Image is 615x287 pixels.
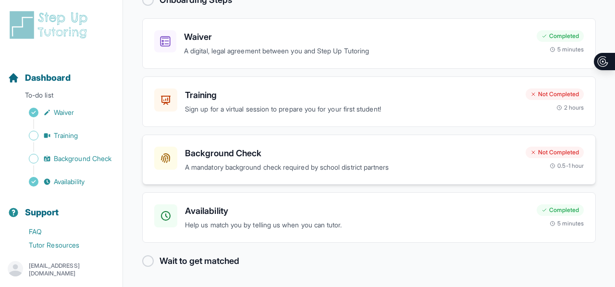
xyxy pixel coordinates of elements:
p: Sign up for a virtual session to prepare you for your first student! [185,104,518,115]
div: 5 minutes [550,46,584,53]
h2: Wait to get matched [160,254,239,268]
div: 0.5-1 hour [550,162,584,170]
h3: Background Check [185,147,518,160]
p: A mandatory background check required by school district partners [185,162,518,173]
button: Support [4,190,119,223]
a: Waiver [8,106,123,119]
div: 5 minutes [550,220,584,227]
span: Dashboard [25,71,71,85]
button: [EMAIL_ADDRESS][DOMAIN_NAME] [8,261,115,278]
div: Not Completed [526,88,584,100]
a: Background Check [8,152,123,165]
div: Completed [537,30,584,42]
p: A digital, legal agreement between you and Step Up Tutoring [184,46,529,57]
img: logo [8,10,93,40]
span: Waiver [54,108,74,117]
p: Help us match you by telling us when you can tutor. [185,220,529,231]
a: WaiverA digital, legal agreement between you and Step Up TutoringCompleted5 minutes [142,18,596,69]
a: AvailabilityHelp us match you by telling us when you can tutor.Completed5 minutes [142,192,596,243]
h3: Training [185,88,518,102]
h3: Availability [185,204,529,218]
div: 2 hours [556,104,584,112]
span: Support [25,206,59,219]
h3: Waiver [184,30,529,44]
p: To-do list [4,90,119,104]
span: Training [54,131,78,140]
button: Dashboard [4,56,119,88]
span: Availability [54,177,85,187]
p: [EMAIL_ADDRESS][DOMAIN_NAME] [29,262,115,277]
div: Completed [537,204,584,216]
a: Training [8,129,123,142]
a: Dashboard [8,71,71,85]
a: Tutor Resources [8,238,123,252]
a: FAQ [8,225,123,238]
a: Availability [8,175,123,188]
span: Background Check [54,154,111,163]
a: Background CheckA mandatory background check required by school district partnersNot Completed0.5... [142,135,596,185]
div: Not Completed [526,147,584,158]
a: Meet with Onboarding Support [8,252,123,275]
a: TrainingSign up for a virtual session to prepare you for your first student!Not Completed2 hours [142,76,596,127]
